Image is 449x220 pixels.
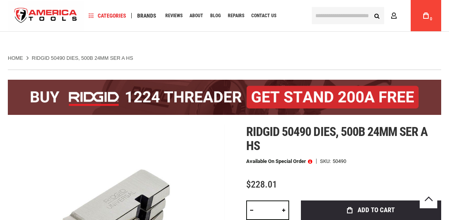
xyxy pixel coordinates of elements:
[369,8,384,23] button: Search
[333,159,346,164] div: 50490
[251,13,276,18] span: Contact Us
[320,159,333,164] strong: SKU
[248,11,280,21] a: Contact Us
[430,17,432,21] span: 0
[165,13,182,18] span: Reviews
[207,11,224,21] a: Blog
[85,11,130,21] a: Categories
[301,200,441,220] button: Add to Cart
[228,13,244,18] span: Repairs
[190,13,203,18] span: About
[246,124,428,153] span: Ridgid 50490 dies, 500b 24mm ser a hs
[186,11,207,21] a: About
[358,207,395,213] span: Add to Cart
[8,80,441,115] img: BOGO: Buy the RIDGID® 1224 Threader (26092), get the 92467 200A Stand FREE!
[32,55,133,61] strong: RIDGID 50490 DIES, 500B 24MM SER A HS
[8,1,84,30] a: store logo
[162,11,186,21] a: Reviews
[224,11,248,21] a: Repairs
[246,179,277,190] span: $228.01
[134,11,160,21] a: Brands
[89,13,126,18] span: Categories
[137,13,156,18] span: Brands
[8,55,23,62] a: Home
[246,159,312,164] p: Available on Special Order
[8,1,84,30] img: America Tools
[210,13,221,18] span: Blog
